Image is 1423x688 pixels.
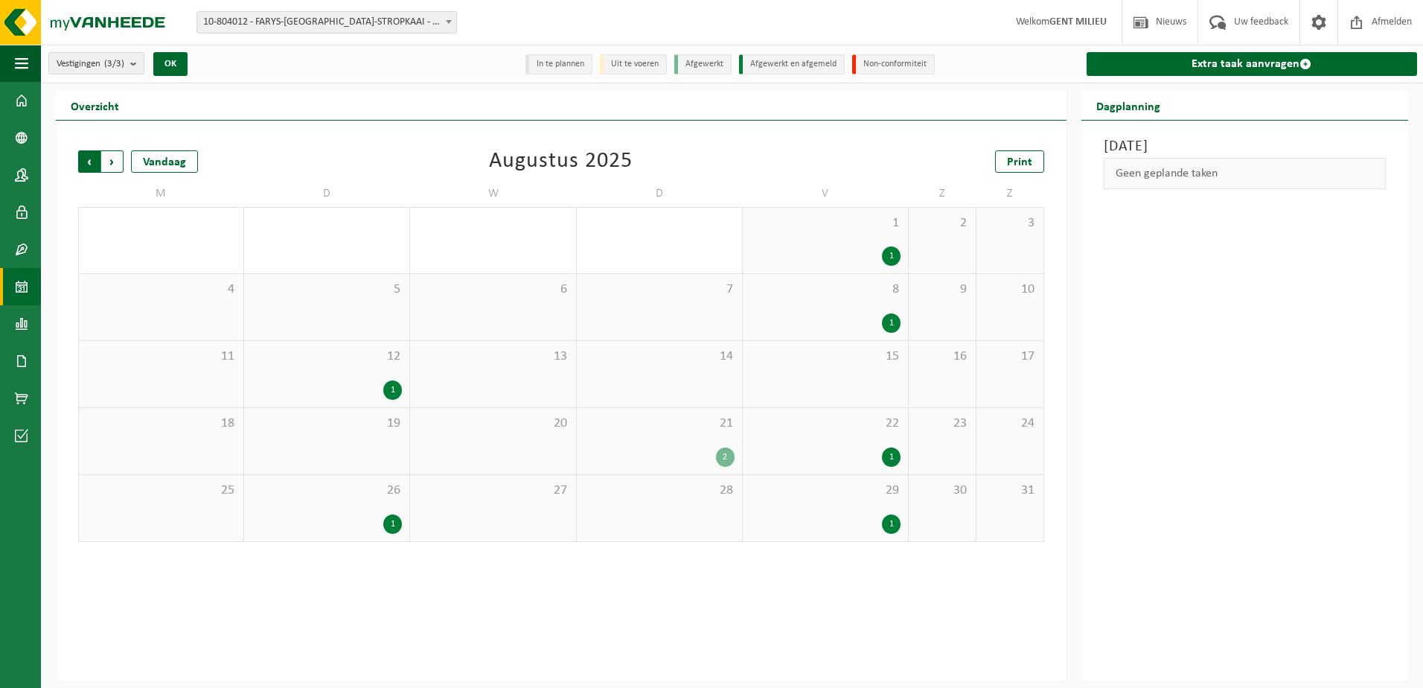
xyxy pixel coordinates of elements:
span: 4 [86,281,236,298]
span: 23 [916,415,968,432]
span: 17 [984,348,1036,365]
span: 20 [418,415,568,432]
div: 1 [383,380,402,400]
span: 7 [584,281,735,298]
li: Uit te voeren [600,54,667,74]
span: 5 [252,281,402,298]
td: Z [976,180,1044,207]
span: 29 [750,482,901,499]
span: 6 [418,281,568,298]
button: OK [153,52,188,76]
span: 1 [750,215,901,232]
div: Augustus 2025 [489,150,633,173]
span: 12 [252,348,402,365]
span: 27 [418,482,568,499]
span: 9 [916,281,968,298]
div: 1 [882,515,901,534]
span: 19 [252,415,402,432]
li: In te plannen [525,54,592,74]
div: 1 [882,313,901,333]
div: Geen geplande taken [1104,158,1386,189]
button: Vestigingen(3/3) [48,52,144,74]
span: 10-804012 - FARYS-GENT-STROPKAAI - GENT [197,12,456,33]
span: 10 [984,281,1036,298]
div: 2 [716,447,735,467]
h2: Overzicht [56,91,134,120]
a: Print [995,150,1044,173]
li: Afgewerkt en afgemeld [739,54,845,74]
span: Vestigingen [57,53,124,75]
span: 21 [584,415,735,432]
span: Print [1007,156,1032,168]
td: D [244,180,410,207]
span: 31 [984,482,1036,499]
a: Extra taak aanvragen [1087,52,1417,76]
td: V [743,180,909,207]
td: W [410,180,576,207]
td: Z [909,180,976,207]
span: 3 [984,215,1036,232]
span: 16 [916,348,968,365]
count: (3/3) [104,59,124,69]
span: 26 [252,482,402,499]
span: 13 [418,348,568,365]
span: 8 [750,281,901,298]
li: Afgewerkt [674,54,732,74]
span: 2 [916,215,968,232]
span: 10-804012 - FARYS-GENT-STROPKAAI - GENT [196,11,457,34]
span: 25 [86,482,236,499]
div: 1 [383,515,402,534]
span: 14 [584,348,735,365]
span: Vorige [78,150,100,173]
span: 18 [86,415,236,432]
div: 1 [882,447,901,467]
div: 1 [882,246,901,266]
span: 11 [86,348,236,365]
span: 30 [916,482,968,499]
span: 24 [984,415,1036,432]
td: M [78,180,244,207]
span: 15 [750,348,901,365]
h3: [DATE] [1104,136,1386,158]
h2: Dagplanning [1081,91,1175,120]
div: Vandaag [131,150,198,173]
td: D [577,180,743,207]
span: Volgende [101,150,124,173]
li: Non-conformiteit [852,54,935,74]
span: 22 [750,415,901,432]
strong: GENT MILIEU [1049,16,1107,28]
span: 28 [584,482,735,499]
